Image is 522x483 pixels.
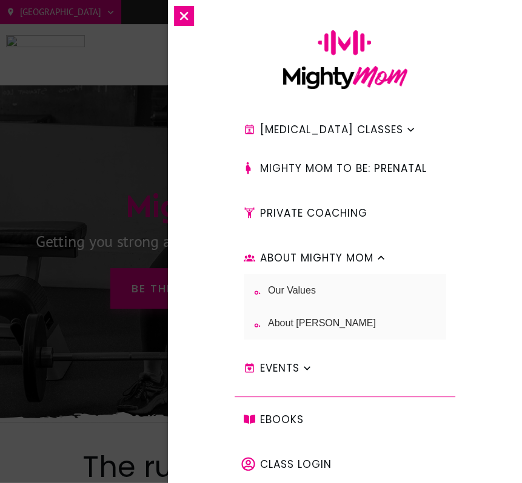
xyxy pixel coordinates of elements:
span: Our Values [268,283,316,298]
a: Private Coaching [235,197,388,229]
img: Logo Mighty Mom Prenatal Postpartum Mom & Baby Fitness Programs Toronto Ontario Online Fitness fo... [283,30,407,89]
a: Our Values [244,277,335,304]
a: Events [235,352,320,384]
span: Class Login [260,454,332,475]
span: Mighty Mom [126,190,312,223]
span: About [PERSON_NAME] [268,316,376,330]
a: [GEOGRAPHIC_DATA] [6,3,115,21]
span: About Mighty Mom [260,248,373,268]
a: Class Login [235,448,352,481]
a: About Mighty Mom [235,241,394,274]
span: [GEOGRAPHIC_DATA] [20,3,101,21]
span: [MEDICAL_DATA] Classes [260,119,403,140]
span: Events [260,358,299,378]
span: Private Coaching [260,203,367,223]
a: Ebooks [235,403,324,436]
span: Be the first to know when it starts! [132,280,390,297]
span: Mighty Mom to Be: PRENATAL [260,158,427,179]
a: Be the first to know when it starts! [110,268,412,309]
a: Mighty Mom to Be: PRENATAL [235,152,447,185]
h1: To Be [25,187,497,226]
p: Getting you strong and ready for one of the biggest days of your life. [25,228,497,255]
span: Ebooks [260,409,304,430]
a: [MEDICAL_DATA] Classes [235,113,424,146]
a: About [PERSON_NAME] [244,310,395,337]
